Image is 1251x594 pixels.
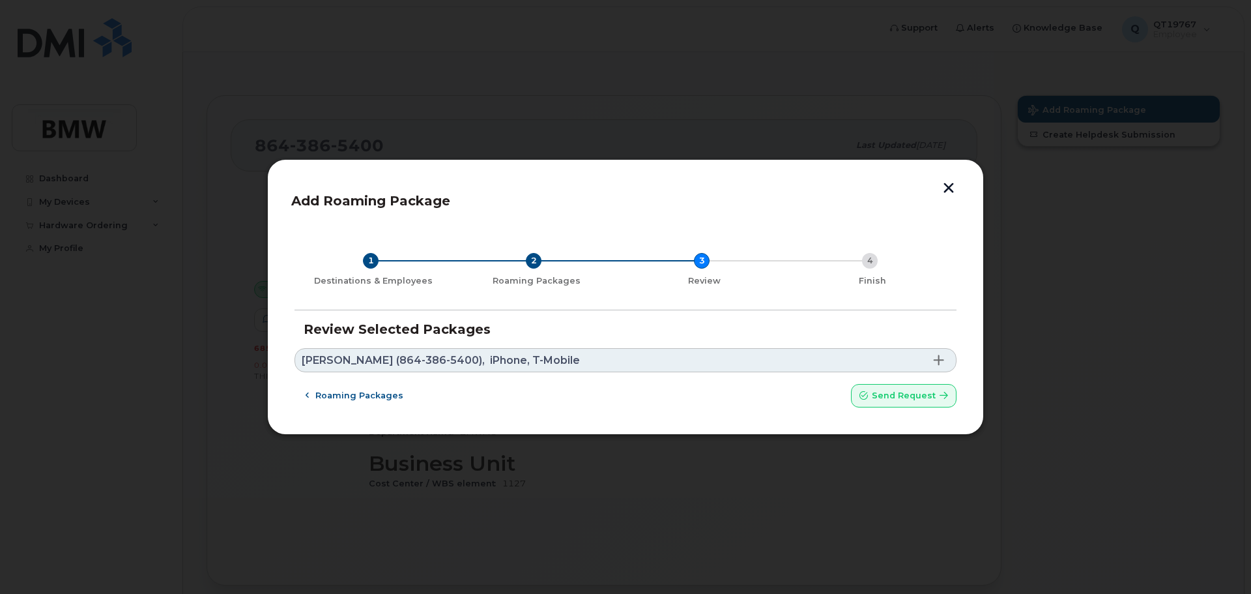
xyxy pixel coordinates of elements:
span: Roaming packages [315,389,403,402]
a: [PERSON_NAME] (864-386-5400),iPhone, T-Mobile [295,348,956,372]
div: 2 [526,253,541,269]
h3: Review Selected Packages [304,322,947,336]
span: Add Roaming Package [291,193,450,209]
div: Destinations & Employees [300,276,447,286]
div: 1 [363,253,379,269]
div: 4 [862,253,878,269]
iframe: Messenger Launcher [1194,537,1241,584]
span: Send request [872,389,936,402]
div: Finish [794,276,951,286]
button: Send request [851,384,956,408]
span: iPhone, T-Mobile [490,355,580,366]
span: [PERSON_NAME] (864-386-5400), [302,355,485,366]
div: Roaming Packages [457,276,615,286]
button: Roaming packages [295,384,414,408]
